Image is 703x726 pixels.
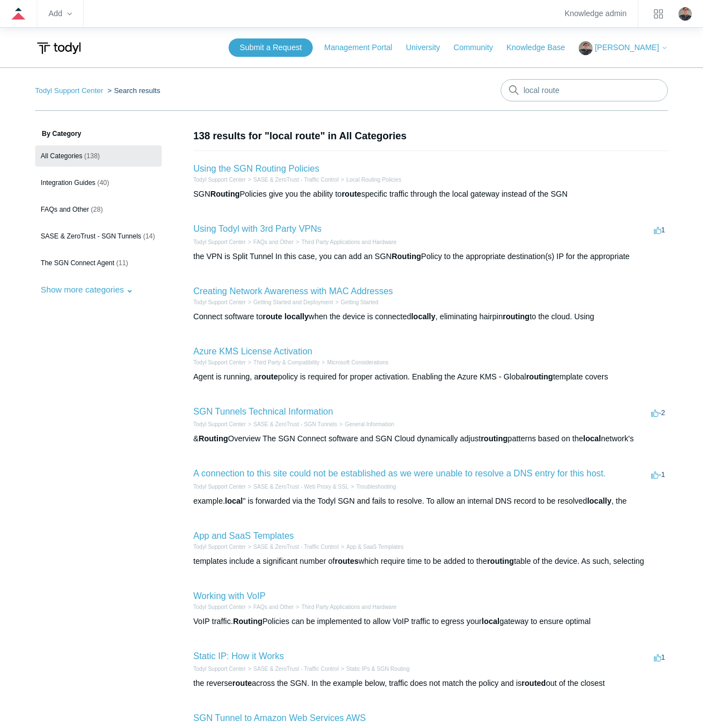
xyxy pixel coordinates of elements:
[342,189,361,198] em: route
[334,557,358,566] em: routes
[506,42,576,53] a: Knowledge Base
[254,421,337,427] a: SASE & ZeroTrust - SGN Tunnels
[338,665,409,673] li: Static IPs & SGN Routing
[193,604,246,610] a: Todyl Support Center
[345,421,394,427] a: General Information
[193,544,246,550] a: Todyl Support Center
[246,543,339,551] li: SASE & ZeroTrust - Traffic Control
[678,7,692,21] zd-hc-trigger: Click your profile icon to open the profile menu
[302,239,397,245] a: Third Party Applications and Hardware
[210,189,240,198] em: Routing
[302,604,397,610] a: Third Party Applications and Hardware
[579,41,668,55] button: [PERSON_NAME]
[254,484,349,490] a: SASE & ZeroTrust - Web Proxy & SSL
[193,164,319,173] a: Using the SGN Routing Policies
[193,311,668,323] div: Connect software to when the device is connected , eliminating hairpin to the cloud. Using
[193,666,246,672] a: Todyl Support Center
[333,298,378,306] li: Getting Started
[84,152,100,160] span: (138)
[246,358,319,367] li: Third Party & Compatibility
[193,469,606,478] a: A connection to this site could not be established as we were unable to resolve a DNS entry for t...
[35,172,162,193] a: Integration Guides (40)
[193,129,668,144] h1: 138 results for "local route" in All Categories
[654,653,665,661] span: 1
[193,359,246,366] a: Todyl Support Center
[193,616,668,627] div: VoIP traffic. Policies can be implemented to allow VoIP traffic to egress your gateway to ensure ...
[587,496,612,505] em: locally
[35,145,162,167] a: All Categories (138)
[35,199,162,220] a: FAQs and Other (28)
[526,372,553,381] em: routing
[193,298,246,306] li: Todyl Support Center
[193,299,246,305] a: Todyl Support Center
[193,286,393,296] a: Creating Network Awareness with MAC Addresses
[193,678,668,689] div: the reverse across the SGN. In the example below, traffic does not match the policy and is out of...
[678,7,692,21] img: user avatar
[246,665,339,673] li: SASE & ZeroTrust - Traffic Control
[193,371,668,383] div: Agent is running, a policy is required for proper activation. Enabling the Azure KMS - Global tem...
[193,495,668,507] div: example. " is forwarded via the Todyl SGN and fails to resolve. To allow an internal DNS record t...
[193,651,284,661] a: Static IP: How it Works
[41,259,114,267] span: The SGN Connect Agent
[193,713,366,723] a: SGN Tunnel to Amazon Web Services AWS
[319,358,389,367] li: Microsoft Considerations
[193,421,246,427] a: Todyl Support Center
[193,556,668,567] div: templates include a significant number of which require time to be added to the table of the devi...
[193,531,294,540] a: App and SaaS Templates
[193,483,246,491] li: Todyl Support Center
[193,665,246,673] li: Todyl Support Center
[229,38,313,57] a: Submit a Request
[193,591,266,601] a: Working with VoIP
[263,312,282,321] em: route
[233,617,263,626] em: Routing
[482,617,500,626] em: local
[193,433,668,445] div: & Overview The SGN Connect software and SGN Cloud dynamically adjust patterns based on the network's
[454,42,505,53] a: Community
[522,679,546,688] em: routed
[406,42,451,53] a: University
[254,544,339,550] a: SASE & ZeroTrust - Traffic Control
[294,603,396,611] li: Third Party Applications and Hardware
[254,604,294,610] a: FAQs and Other
[193,188,668,200] div: SGN Policies give you the ability to specific traffic through the local gateway instead of the SGN
[49,11,72,17] zd-hc-trigger: Add
[284,312,309,321] em: locally
[35,252,162,274] a: The SGN Connect Agent (11)
[193,224,322,233] a: Using Todyl with 3rd Party VPNs
[411,312,435,321] em: locally
[254,666,339,672] a: SASE & ZeroTrust - Traffic Control
[41,206,89,213] span: FAQs and Other
[254,299,333,305] a: Getting Started and Deployment
[41,179,95,187] span: Integration Guides
[193,251,668,262] div: the VPN is Split Tunnel In this case, you can add an SGN Policy to the appropriate destination(s)...
[193,407,333,416] a: SGN Tunnels Technical Information
[481,434,507,443] em: routing
[193,358,246,367] li: Todyl Support Center
[246,238,294,246] li: FAQs and Other
[346,177,401,183] a: Local Routing Policies
[116,259,128,267] span: (11)
[232,679,252,688] em: route
[341,299,378,305] a: Getting Started
[193,239,246,245] a: Todyl Support Center
[35,86,105,95] li: Todyl Support Center
[651,470,665,479] span: -1
[254,239,294,245] a: FAQs and Other
[193,420,246,428] li: Todyl Support Center
[338,543,404,551] li: App & SaaS Templates
[193,177,246,183] a: Todyl Support Center
[143,232,155,240] span: (14)
[254,177,339,183] a: SASE & ZeroTrust - Traffic Control
[391,252,421,261] em: Routing
[35,279,139,300] button: Show more categories
[105,86,161,95] li: Search results
[193,238,246,246] li: Todyl Support Center
[35,129,162,139] h3: By Category
[91,206,103,213] span: (28)
[356,484,396,490] a: Troubleshooting
[338,176,401,184] li: Local Routing Policies
[246,176,339,184] li: SASE & ZeroTrust - Traffic Control
[346,544,404,550] a: App & SaaS Templates
[41,152,83,160] span: All Categories
[35,38,83,59] img: Todyl Support Center Help Center home page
